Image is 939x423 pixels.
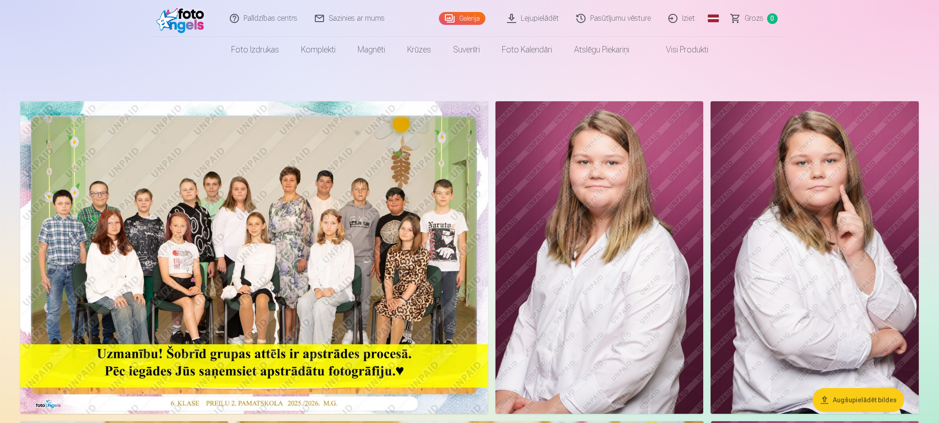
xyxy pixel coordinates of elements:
a: Suvenīri [442,37,491,63]
a: Atslēgu piekariņi [563,37,640,63]
a: Magnēti [347,37,396,63]
a: Visi produkti [640,37,719,63]
a: Komplekti [290,37,347,63]
a: Galerija [439,12,485,25]
button: Augšupielādēt bildes [813,388,904,412]
a: Foto kalendāri [491,37,563,63]
a: Foto izdrukas [220,37,290,63]
span: Grozs [745,13,763,24]
span: 0 [767,13,778,24]
img: /fa1 [156,4,209,33]
a: Krūzes [396,37,442,63]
